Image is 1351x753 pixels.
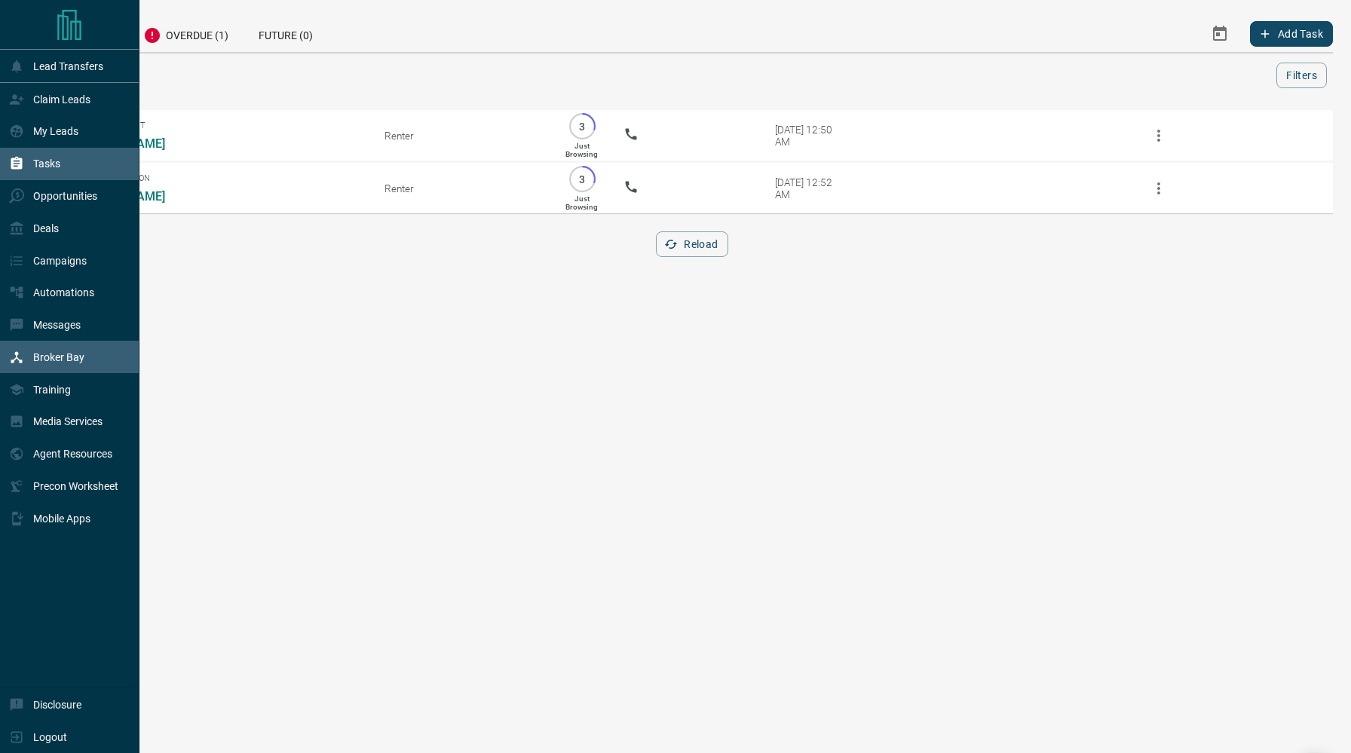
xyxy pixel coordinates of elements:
[74,121,362,130] span: Viewing Request
[577,121,588,132] p: 3
[775,176,839,200] div: [DATE] 12:52 AM
[1202,16,1238,52] button: Select Date Range
[74,173,362,183] span: Offer Submission
[384,130,541,142] div: Renter
[1250,21,1333,47] button: Add Task
[1276,63,1327,88] button: Filters
[577,173,588,185] p: 3
[565,194,598,211] p: Just Browsing
[775,124,839,148] div: [DATE] 12:50 AM
[128,15,244,52] div: Overdue (1)
[656,231,728,257] button: Reload
[565,142,598,158] p: Just Browsing
[244,15,328,52] div: Future (0)
[384,182,541,194] div: Renter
